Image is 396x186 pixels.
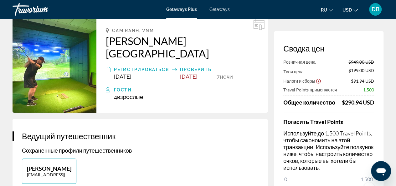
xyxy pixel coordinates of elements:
button: Show Taxes and Fees disclaimer [316,78,321,84]
span: $949.00 USD [348,59,374,65]
span: Твоя цена [283,69,304,74]
h3: Сводка цен [283,44,374,53]
span: 0 [283,175,288,183]
p: Используйте до 1,500 Travel Points, чтобы сэкономить на этой транзакции! Используйте ползунок ниж... [283,130,374,171]
button: Change currency [342,5,358,14]
span: Cam Ranh, VNM [112,28,154,33]
p: Сохраненные профили путешественников [22,147,258,154]
span: USD [342,7,352,12]
div: Проверить [180,66,213,73]
a: Travorium [13,1,75,17]
h3: Ведущий путешественник [22,131,258,141]
a: Getaways Plus [166,7,197,12]
span: $91.94 USD [351,78,374,84]
button: [PERSON_NAME][EMAIL_ADDRESS][DOMAIN_NAME] [22,159,76,184]
span: [DATE] [180,73,198,80]
span: Налоги и сборы [283,78,315,84]
span: $199.00 USD [348,68,374,75]
span: 1,500 [363,87,374,92]
span: ru [321,7,327,12]
iframe: Кнопка запуска окна обмена сообщениями [371,161,391,181]
a: [PERSON_NAME][GEOGRAPHIC_DATA] [106,35,258,60]
p: [PERSON_NAME] [27,165,71,172]
span: Общее количество [283,99,335,106]
span: [DATE] [114,73,131,80]
span: Travel Points применяются [283,87,337,92]
span: ночи [220,73,233,80]
div: $290.94 USD [342,99,374,106]
span: 1,500 [360,175,374,183]
button: Show Taxes and Fees breakdown [283,78,321,84]
span: 7 [217,73,220,80]
span: DB [372,6,379,12]
span: 4 [114,94,143,100]
span: Розничная цена [283,59,316,65]
h4: Погасить Travel Points [283,118,374,125]
button: Change language [321,5,333,14]
p: [EMAIL_ADDRESS][DOMAIN_NAME] [27,172,71,177]
div: Регистрироваться [114,66,169,73]
a: Getaways [209,7,230,12]
img: Alma Resort [13,16,96,113]
button: User Menu [367,3,383,16]
div: Гости [114,86,258,94]
span: Взрослые [117,94,143,100]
